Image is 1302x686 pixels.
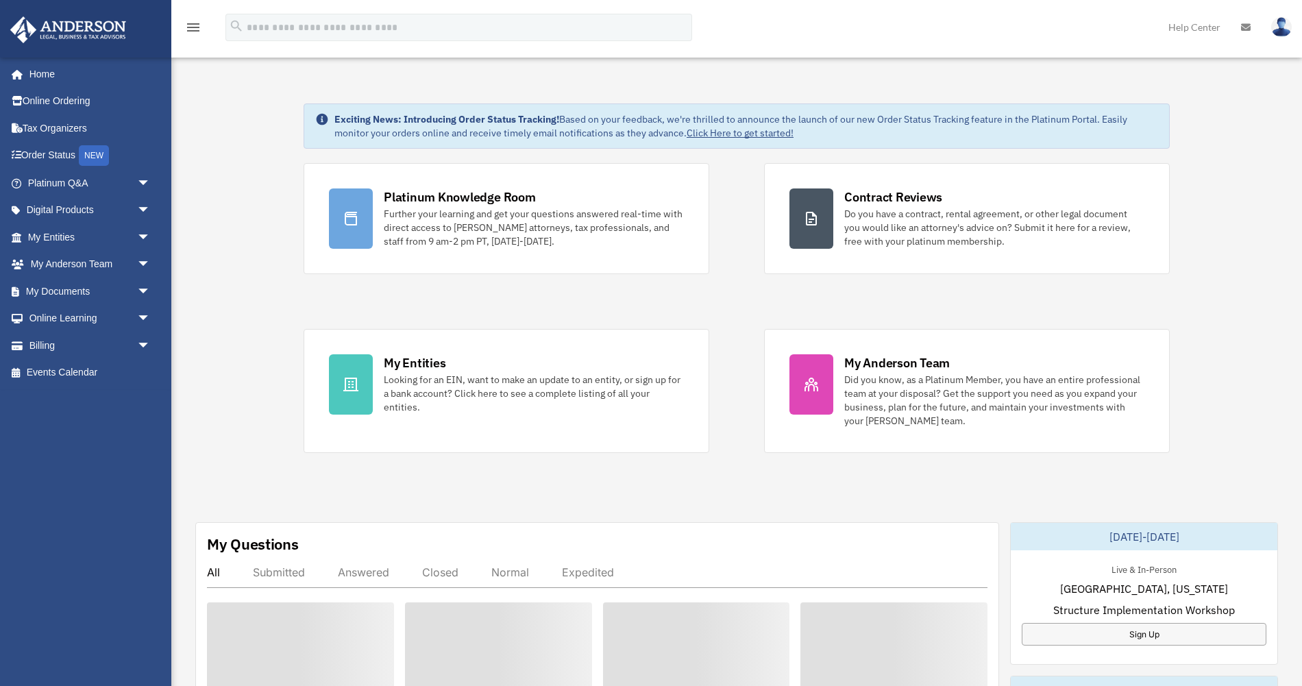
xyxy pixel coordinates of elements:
i: search [229,19,244,34]
a: Platinum Q&Aarrow_drop_down [10,169,171,197]
span: arrow_drop_down [137,278,164,306]
a: My Documentsarrow_drop_down [10,278,171,305]
span: arrow_drop_down [137,332,164,360]
div: My Entities [384,354,445,371]
div: Do you have a contract, rental agreement, or other legal document you would like an attorney's ad... [844,207,1144,248]
span: Structure Implementation Workshop [1053,602,1235,618]
a: My Anderson Teamarrow_drop_down [10,251,171,278]
a: Tax Organizers [10,114,171,142]
span: arrow_drop_down [137,169,164,197]
div: NEW [79,145,109,166]
a: Events Calendar [10,359,171,387]
div: My Anderson Team [844,354,950,371]
a: Billingarrow_drop_down [10,332,171,359]
span: arrow_drop_down [137,305,164,333]
div: All [207,565,220,579]
div: Contract Reviews [844,188,942,206]
a: Online Ordering [10,88,171,115]
span: [GEOGRAPHIC_DATA], [US_STATE] [1060,580,1228,597]
a: My Entities Looking for an EIN, want to make an update to an entity, or sign up for a bank accoun... [304,329,709,453]
img: Anderson Advisors Platinum Portal [6,16,130,43]
a: Order StatusNEW [10,142,171,170]
div: My Questions [207,534,299,554]
strong: Exciting News: Introducing Order Status Tracking! [334,113,559,125]
a: Click Here to get started! [687,127,794,139]
a: My Anderson Team Did you know, as a Platinum Member, you have an entire professional team at your... [764,329,1170,453]
a: Online Learningarrow_drop_down [10,305,171,332]
span: arrow_drop_down [137,197,164,225]
div: Live & In-Person [1101,561,1188,576]
img: User Pic [1271,17,1292,37]
div: Looking for an EIN, want to make an update to an entity, or sign up for a bank account? Click her... [384,373,684,414]
a: My Entitiesarrow_drop_down [10,223,171,251]
a: Sign Up [1022,623,1266,646]
a: Contract Reviews Do you have a contract, rental agreement, or other legal document you would like... [764,163,1170,274]
a: Platinum Knowledge Room Further your learning and get your questions answered real-time with dire... [304,163,709,274]
div: Answered [338,565,389,579]
a: Home [10,60,164,88]
div: Normal [491,565,529,579]
div: Submitted [253,565,305,579]
span: arrow_drop_down [137,223,164,252]
div: Based on your feedback, we're thrilled to announce the launch of our new Order Status Tracking fe... [334,112,1158,140]
div: Expedited [562,565,614,579]
div: Did you know, as a Platinum Member, you have an entire professional team at your disposal? Get th... [844,373,1144,428]
span: arrow_drop_down [137,251,164,279]
a: menu [185,24,201,36]
div: Closed [422,565,458,579]
i: menu [185,19,201,36]
div: [DATE]-[DATE] [1011,523,1277,550]
a: Digital Productsarrow_drop_down [10,197,171,224]
div: Platinum Knowledge Room [384,188,536,206]
div: Further your learning and get your questions answered real-time with direct access to [PERSON_NAM... [384,207,684,248]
